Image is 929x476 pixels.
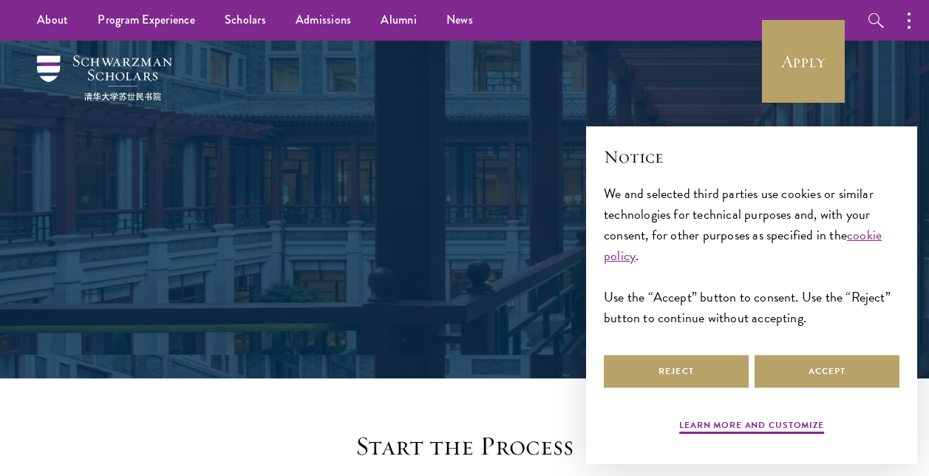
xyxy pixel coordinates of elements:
[604,225,882,265] a: cookie policy
[37,55,172,101] img: Schwarzman Scholars
[604,183,899,329] div: We and selected third parties use cookies or similar technologies for technical purposes and, wit...
[604,144,899,169] h2: Notice
[604,355,749,388] button: Reject
[679,418,824,436] button: Learn more and customize
[755,355,899,388] button: Accept
[236,430,694,462] h2: Start the Process
[762,20,845,103] a: Apply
